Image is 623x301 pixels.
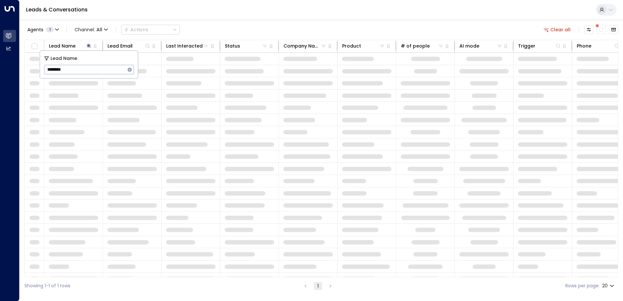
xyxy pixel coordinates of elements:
[401,42,430,50] div: # of people
[166,42,210,50] div: Last Interacted
[51,55,77,62] span: Lead Name
[577,42,591,50] div: Phone
[225,42,240,50] div: Status
[518,42,561,50] div: Trigger
[584,25,593,34] button: Customize
[342,42,361,50] div: Product
[72,25,110,34] span: Channel:
[283,42,320,50] div: Company Name
[49,42,76,50] div: Lead Name
[108,42,133,50] div: Lead Email
[541,25,573,34] button: Clear all
[602,281,616,291] div: 20
[166,42,203,50] div: Last Interacted
[24,25,61,34] button: Agents1
[459,42,503,50] div: AI mode
[24,282,70,289] div: Showing 1-1 of 1 rows
[96,27,102,32] span: All
[72,25,110,34] button: Channel:All
[26,6,88,13] a: Leads & Conversations
[225,42,268,50] div: Status
[518,42,535,50] div: Trigger
[46,27,54,32] span: 1
[565,282,600,289] label: Rows per page:
[121,25,180,35] button: Actions
[609,25,618,34] button: Archived Leads
[314,282,322,290] button: page 1
[459,42,479,50] div: AI mode
[121,25,180,35] div: Button group with a nested menu
[597,25,606,34] span: There are new threads available. Refresh the grid to view the latest updates.
[301,282,335,290] nav: pagination navigation
[124,27,148,33] div: Actions
[27,27,43,32] span: Agents
[342,42,385,50] div: Product
[108,42,151,50] div: Lead Email
[401,42,444,50] div: # of people
[577,42,620,50] div: Phone
[49,42,92,50] div: Lead Name
[283,42,327,50] div: Company Name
